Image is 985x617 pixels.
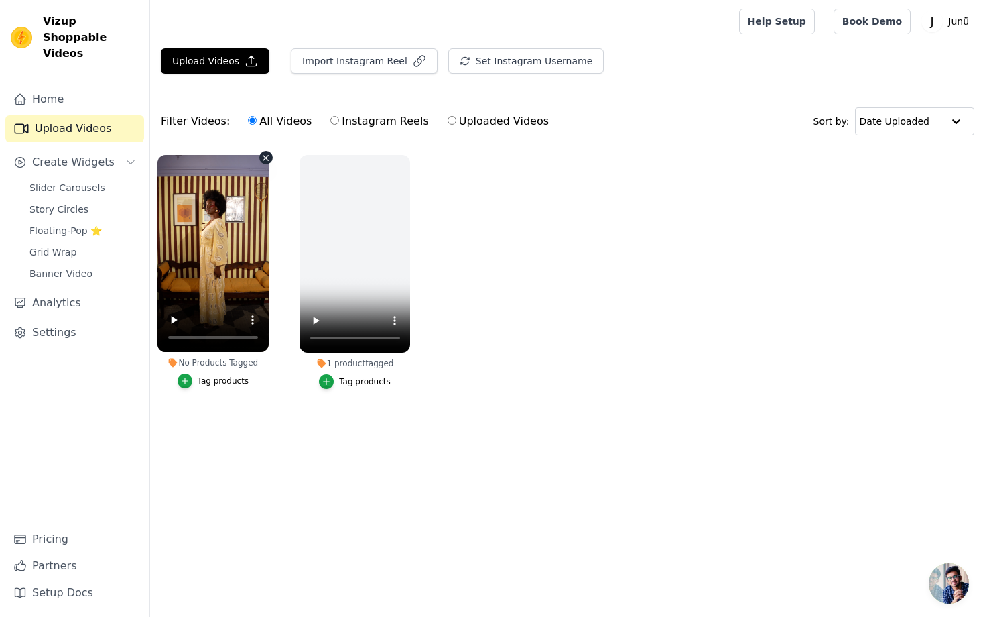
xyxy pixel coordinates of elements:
[5,149,144,176] button: Create Widgets
[813,107,975,135] div: Sort by:
[921,9,974,34] button: J Junü
[5,319,144,346] a: Settings
[447,113,549,130] label: Uploaded Videos
[247,113,312,130] label: All Videos
[5,290,144,317] a: Analytics
[929,563,969,604] div: Open chat
[5,579,144,606] a: Setup Docs
[29,181,105,194] span: Slider Carousels
[5,86,144,113] a: Home
[11,27,32,48] img: Vizup
[5,115,144,142] a: Upload Videos
[291,48,438,74] button: Import Instagram Reel
[21,200,144,219] a: Story Circles
[161,106,556,137] div: Filter Videos:
[21,178,144,197] a: Slider Carousels
[21,221,144,240] a: Floating-Pop ⭐
[834,9,911,34] a: Book Demo
[330,113,429,130] label: Instagram Reels
[339,376,391,387] div: Tag products
[943,9,974,34] p: Junü
[300,358,411,369] div: 1 product tagged
[157,357,269,368] div: No Products Tagged
[448,116,456,125] input: Uploaded Videos
[21,264,144,283] a: Banner Video
[32,154,115,170] span: Create Widgets
[259,151,273,164] button: Video Delete
[29,224,102,237] span: Floating-Pop ⭐
[43,13,139,62] span: Vizup Shoppable Videos
[319,374,391,389] button: Tag products
[29,267,92,280] span: Banner Video
[21,243,144,262] a: Grid Wrap
[29,203,88,216] span: Story Circles
[5,526,144,553] a: Pricing
[161,48,269,74] button: Upload Videos
[330,116,339,125] input: Instagram Reels
[248,116,257,125] input: All Videos
[5,553,144,579] a: Partners
[178,374,249,388] button: Tag products
[739,9,815,34] a: Help Setup
[448,48,604,74] button: Set Instagram Username
[930,15,934,28] text: J
[198,376,249,386] div: Tag products
[29,245,76,259] span: Grid Wrap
